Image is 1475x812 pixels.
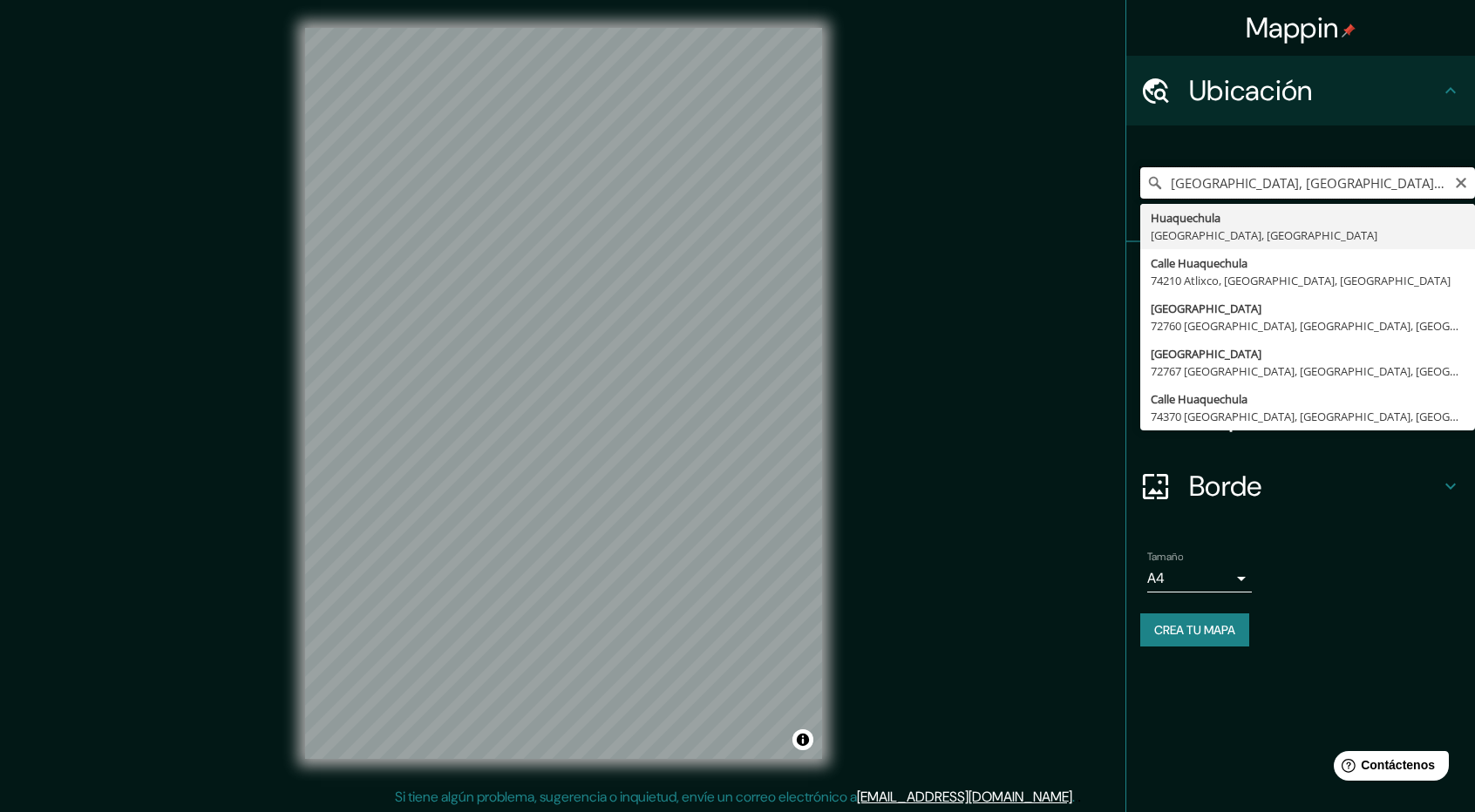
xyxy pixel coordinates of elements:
[1246,10,1339,46] font: Mappin
[1320,744,1456,793] iframe: Lanzador de widgets de ayuda
[1126,56,1475,125] div: Ubicación
[857,788,1072,806] a: [EMAIL_ADDRESS][DOMAIN_NAME]
[1077,787,1081,806] font: .
[1072,788,1075,806] font: .
[1454,173,1468,190] button: Claro
[1151,255,1247,271] font: Calle Huaquechula
[1140,613,1249,646] button: Crea tu mapa
[1147,565,1252,592] div: A4
[792,729,813,750] button: Activar o desactivar atribución
[1147,550,1183,564] font: Tamaño
[1147,569,1165,587] font: A4
[395,788,857,806] font: Si tiene algún problema, sugerencia o inquietud, envíe un correo electrónico a
[1189,468,1262,504] font: Borde
[1140,167,1475,199] input: Elige tu ciudad o zona
[1151,346,1261,362] font: [GEOGRAPHIC_DATA]
[1189,72,1313,109] font: Ubicación
[305,28,822,759] canvas: Mapa
[1154,622,1235,638] font: Crea tu mapa
[1151,391,1247,407] font: Calle Huaquechula
[1151,210,1220,226] font: Huaquechula
[1075,787,1077,806] font: .
[1126,382,1475,451] div: Disposición
[1151,227,1377,243] font: [GEOGRAPHIC_DATA], [GEOGRAPHIC_DATA]
[1151,273,1451,288] font: 74210 Atlixco, [GEOGRAPHIC_DATA], [GEOGRAPHIC_DATA]
[1126,242,1475,312] div: Patas
[1126,312,1475,382] div: Estilo
[1342,24,1356,37] img: pin-icon.png
[1126,451,1475,521] div: Borde
[1151,301,1261,316] font: [GEOGRAPHIC_DATA]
